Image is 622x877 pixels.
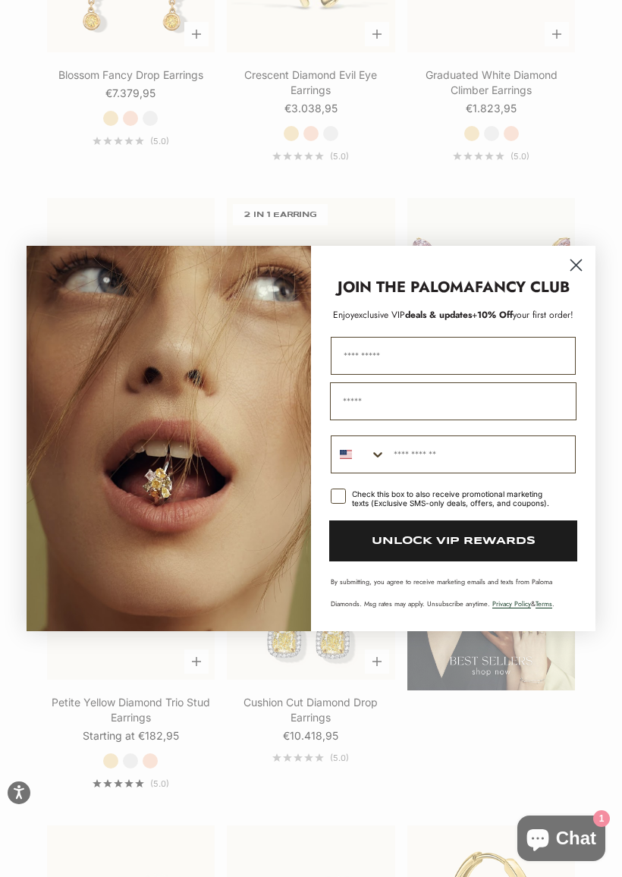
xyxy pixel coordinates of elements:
[477,308,513,322] span: 10% Off
[333,308,354,322] span: Enjoy
[27,246,311,631] img: Loading...
[329,520,577,561] button: UNLOCK VIP REWARDS
[354,308,405,322] span: exclusive VIP
[475,276,570,298] strong: FANCY CLUB
[492,599,531,608] a: Privacy Policy
[352,489,558,508] div: Check this box to also receive promotional marketing texts (Exclusive SMS-only deals, offers, and...
[331,436,386,473] button: Search Countries
[330,382,576,420] input: Email
[386,436,575,473] input: Phone Number
[331,577,576,608] p: By submitting, you agree to receive marketing emails and texts from Paloma Diamonds. Msg rates ma...
[331,337,576,375] input: First Name
[492,599,554,608] span: & .
[472,308,573,322] span: + your first order!
[536,599,552,608] a: Terms
[338,276,475,298] strong: JOIN THE PALOMA
[563,252,589,278] button: Close dialog
[340,448,352,461] img: United States
[354,308,472,322] span: deals & updates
